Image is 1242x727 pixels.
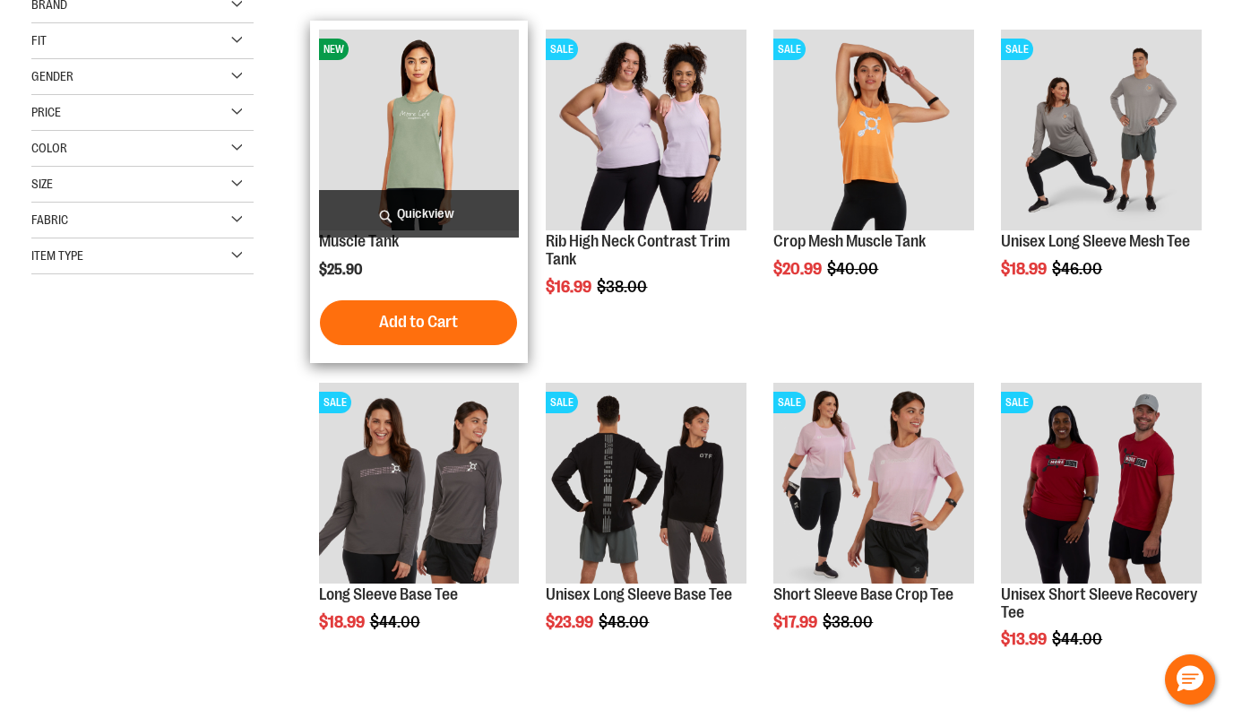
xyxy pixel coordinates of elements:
a: Unisex Long Sleeve Mesh Tee primary imageSALE [1001,30,1202,233]
span: SALE [1001,392,1033,413]
div: product [310,374,529,677]
span: Add to Cart [379,312,458,332]
a: Unisex Long Sleeve Mesh Tee [1001,232,1190,250]
span: $48.00 [599,613,651,631]
span: $44.00 [1052,630,1105,648]
img: Crop Mesh Muscle Tank primary image [773,30,974,230]
span: NEW [319,39,349,60]
span: SALE [773,39,806,60]
span: $38.00 [597,278,650,296]
span: $17.99 [773,613,820,631]
div: product [537,374,755,677]
a: Unisex Long Sleeve Base Tee [546,585,732,603]
span: Color [31,141,67,155]
span: $38.00 [823,613,875,631]
a: Crop Mesh Muscle Tank [773,232,926,250]
a: Product image for Unisex SS Recovery TeeSALE [1001,383,1202,586]
button: Add to Cart [320,300,517,345]
span: Gender [31,69,73,83]
span: $25.90 [319,262,365,278]
span: $18.99 [319,613,367,631]
span: SALE [546,39,578,60]
span: Fit [31,33,47,48]
a: Muscle Tank [319,232,399,250]
span: $44.00 [370,613,423,631]
span: $40.00 [827,260,881,278]
a: Short Sleeve Base Crop Tee [773,585,953,603]
div: product [764,21,983,324]
a: Crop Mesh Muscle Tank primary imageSALE [773,30,974,233]
div: product [992,374,1211,694]
img: Unisex Long Sleeve Mesh Tee primary image [1001,30,1202,230]
a: Muscle TankNEW [319,30,520,233]
button: Hello, have a question? Let’s chat. [1165,654,1215,705]
img: Rib Tank w/ Contrast Binding primary image [546,30,746,230]
span: $18.99 [1001,260,1049,278]
span: Item Type [31,248,83,263]
a: Long Sleeve Base Tee [319,585,458,603]
img: Muscle Tank [319,30,520,230]
a: Rib High Neck Contrast Trim Tank [546,232,730,268]
span: $13.99 [1001,630,1049,648]
div: product [310,21,529,363]
img: Product image for Short Sleeve Base Crop Tee [773,383,974,584]
div: product [992,21,1211,324]
span: $46.00 [1052,260,1105,278]
span: $20.99 [773,260,824,278]
div: product [537,21,755,341]
div: product [764,374,983,677]
a: Quickview [319,190,520,238]
a: Product image for Short Sleeve Base Crop TeeSALE [773,383,974,586]
span: Size [31,177,53,191]
span: SALE [546,392,578,413]
a: Rib Tank w/ Contrast Binding primary imageSALE [546,30,746,233]
span: $16.99 [546,278,594,296]
span: SALE [319,392,351,413]
a: Unisex Short Sleeve Recovery Tee [1001,585,1197,621]
img: Product image for Long Sleeve Base Tee [319,383,520,584]
a: Product image for Long Sleeve Base TeeSALE [319,383,520,586]
span: Price [31,105,61,119]
img: Product image for Unisex Long Sleeve Base Tee [546,383,746,584]
span: Fabric [31,212,68,227]
img: Product image for Unisex SS Recovery Tee [1001,383,1202,584]
span: $23.99 [546,613,596,631]
span: SALE [1001,39,1033,60]
a: Product image for Unisex Long Sleeve Base TeeSALE [546,383,746,586]
span: SALE [773,392,806,413]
